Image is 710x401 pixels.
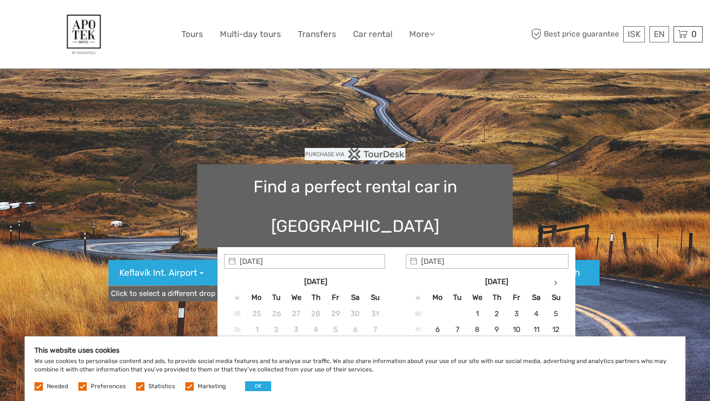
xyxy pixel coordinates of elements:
span: 0 [690,29,698,39]
th: Mo [428,290,448,306]
td: 30 [346,306,365,322]
th: Th [487,290,507,306]
th: We [467,290,487,306]
button: OK [245,381,271,391]
th: Sa [346,290,365,306]
td: 35 [227,306,247,322]
th: Su [546,290,566,306]
span: ISK [628,29,640,39]
td: 31 [365,306,385,322]
th: [DATE] [448,274,546,290]
a: Car rental [353,27,392,41]
a: More [409,27,435,41]
th: W [408,290,428,306]
button: Open LiveChat chat widget [113,15,125,27]
td: 9 [487,322,507,338]
h1: Find a perfect rental car in [GEOGRAPHIC_DATA] [197,164,513,248]
td: 6 [428,322,448,338]
th: Tu [448,290,467,306]
td: 7 [365,322,385,338]
td: 3 [507,306,527,322]
td: 5 [546,306,566,322]
th: Fr [326,290,346,306]
p: We're away right now. Please check back later! [14,17,111,25]
td: 5 [326,322,346,338]
label: Marketing [198,382,226,391]
h5: This website uses cookies [35,346,675,355]
a: Tours [181,27,203,41]
span: Keflavík Int. Airport [119,267,197,280]
td: 6 [346,322,365,338]
td: 12 [546,322,566,338]
img: 77-9d1c84b2-efce-47e2-937f-6c1b6e9e5575_logo_big.jpg [57,7,110,61]
td: 25 [247,306,267,322]
td: 10 [507,322,527,338]
img: PurchaseViaTourDesk.png [305,148,405,160]
th: Tu [267,290,286,306]
td: 36 [227,322,247,338]
a: Click to select a different drop off place [108,286,249,301]
td: 26 [267,306,286,322]
td: 41 [408,322,428,338]
td: 40 [408,306,428,322]
td: 1 [247,322,267,338]
td: 11 [527,322,546,338]
span: Best price guarantee [529,26,621,42]
td: 8 [467,322,487,338]
a: Transfers [298,27,336,41]
th: W [227,290,247,306]
label: Preferences [91,382,126,391]
div: EN [649,26,669,42]
td: 28 [306,306,326,322]
td: 3 [286,322,306,338]
td: 2 [487,306,507,322]
th: Fr [507,290,527,306]
a: Multi-day tours [220,27,281,41]
button: Keflavík Int. Airport [108,260,217,286]
th: We [286,290,306,306]
th: [DATE] [267,274,365,290]
th: Mo [247,290,267,306]
label: Needed [47,382,68,391]
th: Su [365,290,385,306]
td: 7 [448,322,467,338]
td: 27 [286,306,306,322]
td: 1 [467,306,487,322]
th: Th [306,290,326,306]
td: 29 [326,306,346,322]
td: 2 [267,322,286,338]
div: We use cookies to personalise content and ads, to provide social media features and to analyse ou... [25,336,685,401]
label: Statistics [148,382,175,391]
td: 4 [306,322,326,338]
th: Sa [527,290,546,306]
td: 4 [527,306,546,322]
